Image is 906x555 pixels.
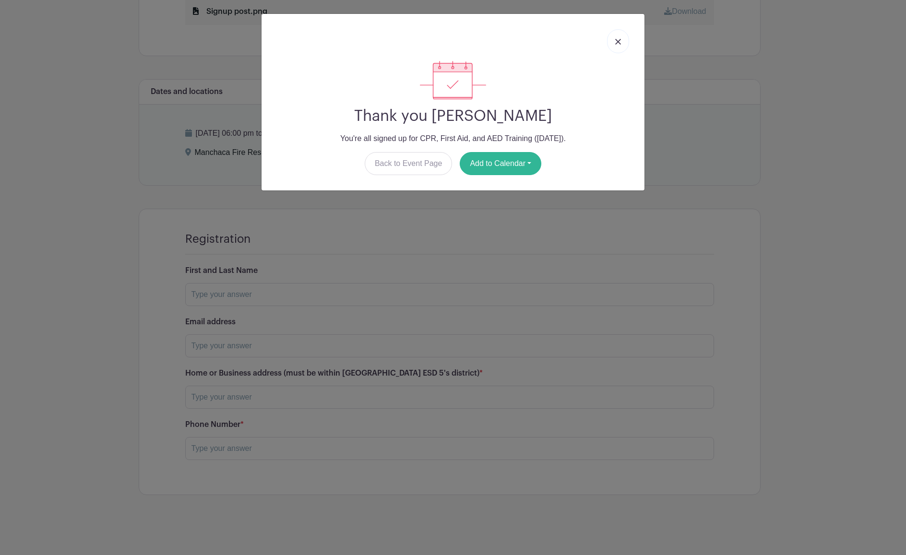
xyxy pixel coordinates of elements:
[269,107,637,125] h2: Thank you [PERSON_NAME]
[365,152,453,175] a: Back to Event Page
[460,152,541,175] button: Add to Calendar
[615,39,621,45] img: close_button-5f87c8562297e5c2d7936805f587ecaba9071eb48480494691a3f1689db116b3.svg
[269,133,637,144] p: You're all signed up for CPR, First Aid, and AED Training ([DATE]).
[420,61,486,99] img: signup_complete-c468d5dda3e2740ee63a24cb0ba0d3ce5d8a4ecd24259e683200fb1569d990c8.svg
